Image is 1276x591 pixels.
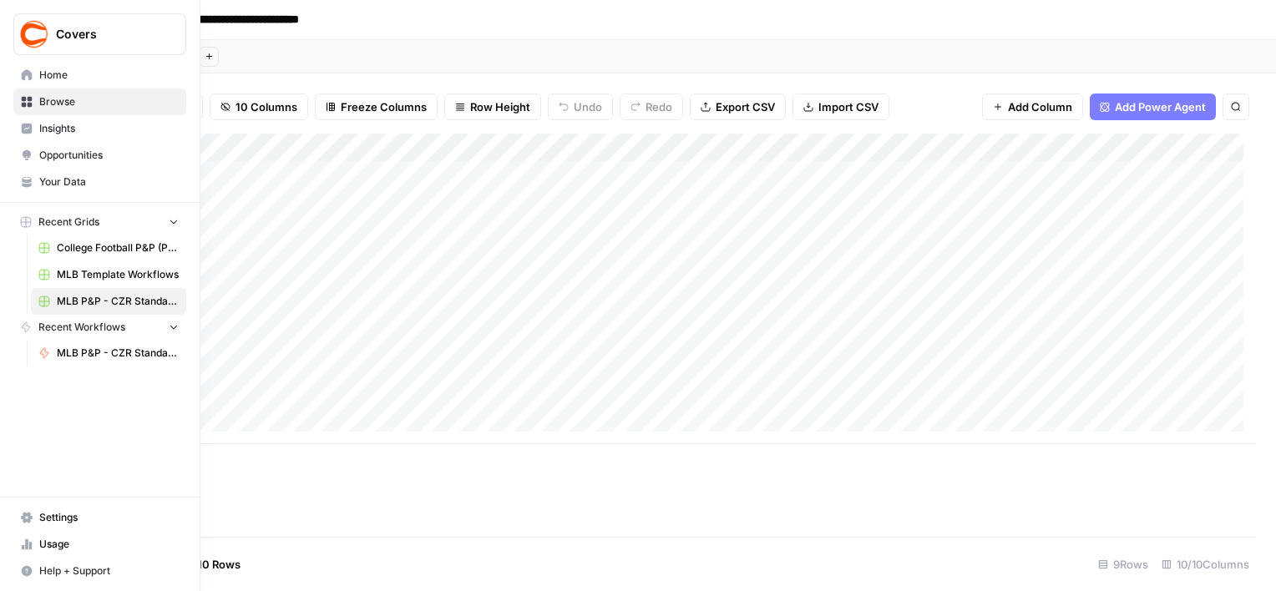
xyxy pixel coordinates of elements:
span: Browse [39,94,179,109]
button: Undo [548,93,613,120]
a: Browse [13,88,186,115]
span: Row Height [470,98,530,115]
a: MLB P&P - CZR Standard (Production) Grid [31,288,186,315]
a: Opportunities [13,142,186,169]
span: Opportunities [39,148,179,163]
a: MLB P&P - CZR Standard (Production) [31,340,186,366]
span: MLB Template Workflows [57,267,179,282]
span: MLB P&P - CZR Standard (Production) [57,346,179,361]
span: MLB P&P - CZR Standard (Production) Grid [57,294,179,309]
button: Add Column [982,93,1083,120]
span: Insights [39,121,179,136]
a: MLB Template Workflows [31,261,186,288]
a: Insights [13,115,186,142]
button: Recent Workflows [13,315,186,340]
a: Home [13,62,186,88]
button: Help + Support [13,558,186,584]
button: Freeze Columns [315,93,438,120]
a: Your Data [13,169,186,195]
span: College Football P&P (Production) Grid [57,240,179,255]
button: Redo [620,93,683,120]
div: 10/10 Columns [1155,551,1256,578]
span: Freeze Columns [341,98,427,115]
span: Your Data [39,174,179,189]
span: Add Power Agent [1115,98,1206,115]
span: Home [39,68,179,83]
button: Row Height [444,93,541,120]
span: Recent Grids [38,215,99,230]
span: Settings [39,510,179,525]
span: Covers [56,26,157,43]
span: Export CSV [716,98,775,115]
span: Add 10 Rows [174,556,241,573]
span: 10 Columns [235,98,297,115]
img: Covers Logo [19,19,49,49]
button: Import CSV [792,93,889,120]
button: Export CSV [690,93,786,120]
span: Undo [574,98,602,115]
span: Recent Workflows [38,320,125,335]
span: Import CSV [818,98,879,115]
span: Usage [39,537,179,552]
div: 9 Rows [1091,551,1155,578]
button: Recent Grids [13,210,186,235]
span: Help + Support [39,563,179,578]
span: Redo [646,98,672,115]
button: 10 Columns [210,93,308,120]
span: Add Column [1008,98,1072,115]
a: Settings [13,504,186,531]
a: Usage [13,531,186,558]
a: College Football P&P (Production) Grid [31,235,186,261]
button: Workspace: Covers [13,13,186,55]
button: Add Power Agent [1090,93,1216,120]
